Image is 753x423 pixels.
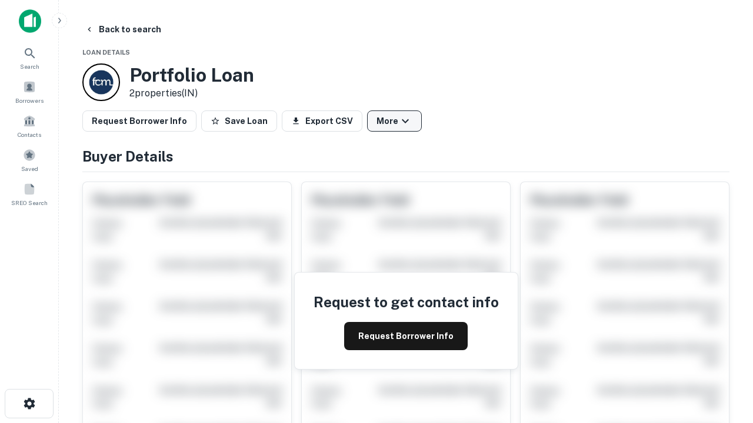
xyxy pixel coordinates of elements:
[20,62,39,71] span: Search
[11,198,48,207] span: SREO Search
[82,110,196,132] button: Request Borrower Info
[344,322,468,350] button: Request Borrower Info
[4,178,55,210] a: SREO Search
[129,86,254,100] p: 2 properties (IN)
[19,9,41,33] img: capitalize-icon.png
[82,146,729,167] h4: Buyer Details
[4,144,55,176] a: Saved
[4,42,55,73] a: Search
[80,19,166,40] button: Back to search
[4,110,55,142] a: Contacts
[82,49,130,56] span: Loan Details
[314,291,499,313] h4: Request to get contact info
[282,110,362,132] button: Export CSV
[129,64,254,86] h3: Portfolio Loan
[694,329,753,385] iframe: Chat Widget
[4,76,55,108] a: Borrowers
[367,110,422,132] button: More
[201,110,277,132] button: Save Loan
[21,164,38,173] span: Saved
[15,96,44,105] span: Borrowers
[18,130,41,139] span: Contacts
